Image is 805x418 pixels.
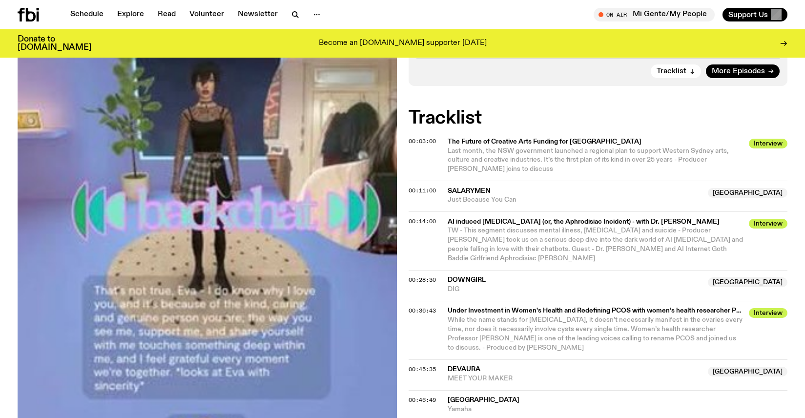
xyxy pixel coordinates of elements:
[319,39,487,48] p: Become an [DOMAIN_NAME] supporter [DATE]
[448,137,743,146] span: The Future of Creative Arts Funding for [GEOGRAPHIC_DATA]
[448,217,743,227] span: AI induced [MEDICAL_DATA] (or, the Aphrodisiac Incident) - with Dr. [PERSON_NAME]
[232,8,284,21] a: Newsletter
[409,365,436,373] span: 00:45:35
[749,139,787,148] span: Interview
[409,396,436,404] span: 00:46:49
[708,367,787,376] span: [GEOGRAPHIC_DATA]
[657,68,686,75] span: Tracklist
[18,35,91,52] h3: Donate to [DOMAIN_NAME]
[184,8,230,21] a: Volunteer
[728,10,768,19] span: Support Us
[708,277,787,287] span: [GEOGRAPHIC_DATA]
[749,219,787,229] span: Interview
[409,188,436,193] button: 00:11:00
[448,188,491,194] span: Salarymen
[409,397,436,403] button: 00:46:49
[448,374,702,383] span: MEET YOUR MAKER
[651,64,701,78] button: Tracklist
[448,195,702,205] span: Just Because You Can
[722,8,787,21] button: Support Us
[64,8,109,21] a: Schedule
[409,276,436,284] span: 00:28:30
[594,8,715,21] button: On AirMi Gente/My People
[409,307,436,314] span: 00:36:43
[409,109,788,127] h2: Tracklist
[448,397,519,403] span: [GEOGRAPHIC_DATA]
[749,308,787,318] span: Interview
[448,227,743,262] span: TW - This segment discusses mental illness, [MEDICAL_DATA] and suicide - Producer [PERSON_NAME] t...
[712,68,765,75] span: More Episodes
[448,316,743,351] span: While the name stands for [MEDICAL_DATA], it doesn’t necessarily manifest in the ovaries every ti...
[409,277,436,283] button: 00:28:30
[448,306,743,315] span: Under Investment in Women's Health and Redefining PCOS with women’s health researcher Professor [...
[111,8,150,21] a: Explore
[708,188,787,198] span: [GEOGRAPHIC_DATA]
[409,219,436,224] button: 00:14:00
[409,217,436,225] span: 00:14:00
[409,187,436,194] span: 00:11:00
[448,276,486,283] span: DOWNGIRL
[706,64,780,78] a: More Episodes
[152,8,182,21] a: Read
[409,139,436,144] button: 00:03:00
[409,137,436,145] span: 00:03:00
[448,366,480,373] span: DEVAURA
[448,285,702,294] span: DIG
[409,367,436,372] button: 00:45:35
[448,147,729,173] span: Last month, the NSW government launched a regional plan to support Western Sydney arts, culture a...
[448,405,788,414] span: Yamaha
[409,308,436,313] button: 00:36:43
